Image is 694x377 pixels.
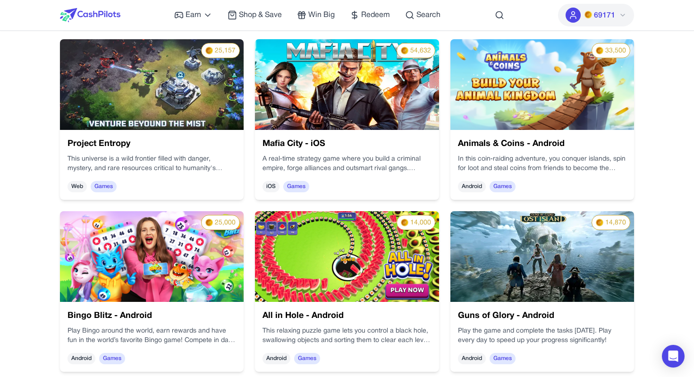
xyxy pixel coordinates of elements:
[662,345,685,368] div: Open Intercom Messenger
[458,326,626,345] p: Play the game and complete the tasks [DATE]. Play every day to speed up your progress significantly!
[215,218,236,228] span: 25,000
[60,39,244,130] img: 1e684bf2-8f9d-4108-9317-d9ed0cf0d127.webp
[458,154,626,173] p: In this coin‑raiding adventure, you conquer islands, spin for loot and steal coins from friends t...
[215,46,236,56] span: 25,157
[605,218,626,228] span: 14,870
[405,9,440,21] a: Search
[68,326,236,345] div: Play up to four cards at once for quadruple the fun Special events and timely celebrations keep g...
[596,219,603,226] img: PMs
[297,9,335,21] a: Win Big
[410,46,431,56] span: 54,632
[490,181,516,192] span: Games
[255,211,439,302] img: bvG9Mljbd7JH.png
[68,137,236,151] h3: Project Entropy
[186,9,201,21] span: Earn
[450,39,634,130] img: e7LpnxnaeNCM.png
[68,326,236,345] p: Play Bingo around the world, earn rewards and have fun in the world’s favorite Bingo game! Compet...
[262,181,279,192] span: iOS
[68,181,87,192] span: Web
[308,9,335,21] span: Win Big
[68,353,95,364] span: Android
[410,218,431,228] span: 14,000
[458,181,486,192] span: Android
[228,9,282,21] a: Shop & Save
[68,154,236,173] p: This universe is a wild frontier filled with danger, mystery, and rare resources critical to huma...
[68,309,236,323] h3: Bingo Blitz - Android
[262,326,431,345] p: This relaxing puzzle game lets you control a black hole, swallowing objects and sorting them to c...
[262,309,431,323] h3: All in Hole - Android
[283,181,309,192] span: Games
[401,47,408,54] img: PMs
[401,219,408,226] img: PMs
[294,353,320,364] span: Games
[416,9,440,21] span: Search
[350,9,390,21] a: Redeem
[205,47,213,54] img: PMs
[205,219,213,226] img: PMs
[490,353,516,364] span: Games
[594,10,615,21] span: 69171
[91,181,117,192] span: Games
[239,9,282,21] span: Shop & Save
[596,47,603,54] img: PMs
[584,11,592,18] img: PMs
[174,9,212,21] a: Earn
[60,211,244,302] img: VdfGFUBbqbfU.jpeg
[458,137,626,151] h3: Animals & Coins - Android
[458,309,626,323] h3: Guns of Glory - Android
[361,9,390,21] span: Redeem
[450,211,634,302] img: 02525b06-a758-404a-951d-ee6e13429620.webp
[605,46,626,56] span: 33,500
[99,353,125,364] span: Games
[262,154,431,173] p: A real‑time strategy game where you build a criminal empire, forge alliances and outsmart rival g...
[262,353,290,364] span: Android
[255,39,439,130] img: 458eefe5-aead-4420-8b58-6e94704f1244.jpg
[60,8,120,22] img: CashPilots Logo
[262,137,431,151] h3: Mafia City - iOS
[458,353,486,364] span: Android
[558,4,634,26] button: PMs69171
